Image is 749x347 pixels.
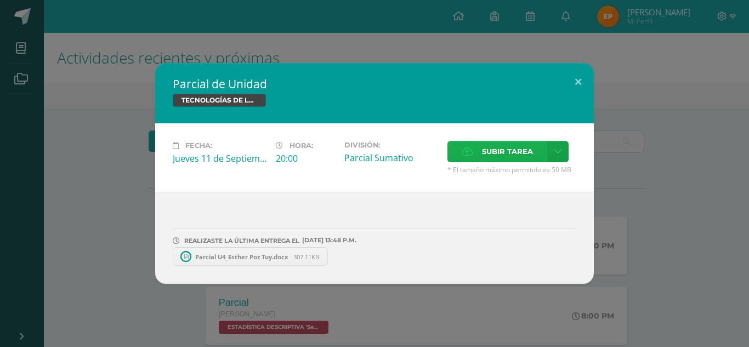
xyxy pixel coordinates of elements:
[184,237,299,244] span: REALIZASTE LA ÚLTIMA ENTREGA EL
[299,240,356,241] span: [DATE] 13:48 P.M.
[447,165,576,174] span: * El tamaño máximo permitido es 50 MB
[290,141,313,150] span: Hora:
[173,76,576,92] h2: Parcial de Unidad
[276,152,336,164] div: 20:00
[344,141,439,149] label: División:
[563,63,594,100] button: Close (Esc)
[173,94,266,107] span: TECNOLOGÍAS DE LA INFORMACIÓN Y LA COMUNICACIÓN 5
[185,141,212,150] span: Fecha:
[173,247,328,266] a: Parcial U4_Esther Poz Tuy.docx 307.11KB
[482,141,533,162] span: Subir tarea
[190,253,293,261] span: Parcial U4_Esther Poz Tuy.docx
[293,253,319,261] span: 307.11KB
[344,152,439,164] div: Parcial Sumativo
[173,152,267,164] div: Jueves 11 de Septiembre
